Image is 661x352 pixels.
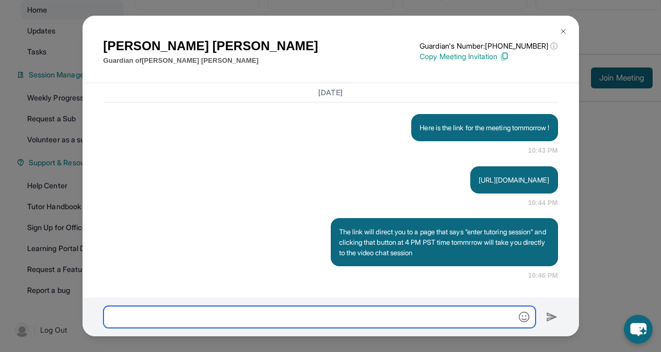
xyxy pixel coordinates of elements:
[103,37,318,55] h1: [PERSON_NAME] [PERSON_NAME]
[479,175,549,185] p: [URL][DOMAIN_NAME]
[550,41,558,51] span: ⓘ
[420,122,549,133] p: Here is the link for the meeting tommorrow !
[519,312,529,322] img: Emoji
[103,87,558,98] h3: [DATE]
[528,198,558,208] span: 10:44 PM
[546,311,558,323] img: Send icon
[339,226,550,258] p: The link will direct you to a page that says "enter tutoring session" and clicking that button at...
[420,51,558,62] p: Copy Meeting Invitation
[103,55,318,66] p: Guardian of [PERSON_NAME] [PERSON_NAME]
[528,145,558,156] span: 10:43 PM
[528,270,558,281] span: 10:46 PM
[420,41,558,51] p: Guardian's Number: [PHONE_NUMBER]
[624,315,653,344] button: chat-button
[500,52,509,61] img: Copy Icon
[559,27,567,36] img: Close Icon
